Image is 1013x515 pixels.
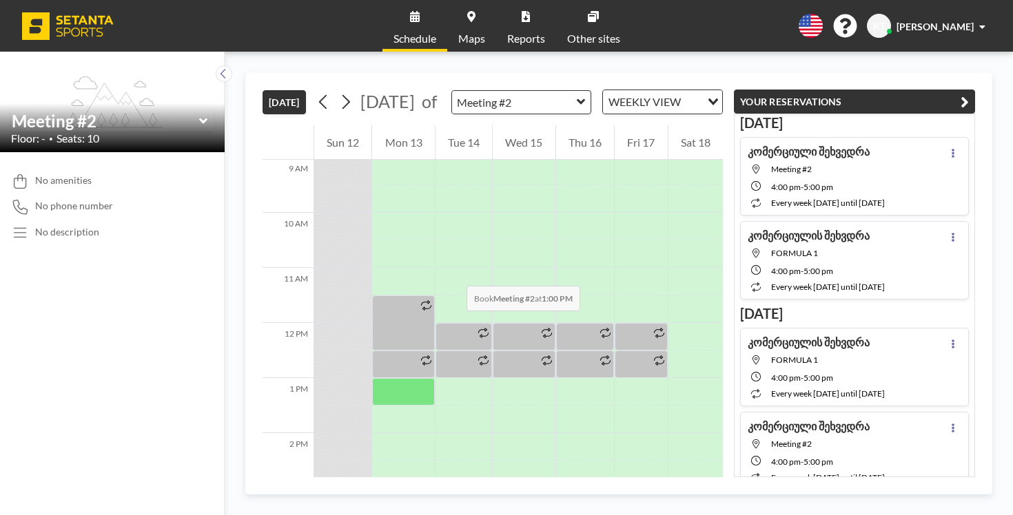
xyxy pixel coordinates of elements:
[436,125,492,160] div: Tue 14
[57,132,99,145] span: Seats: 10
[556,125,614,160] div: Thu 16
[771,282,885,292] span: every week [DATE] until [DATE]
[804,182,833,192] span: 5:00 PM
[771,198,885,208] span: every week [DATE] until [DATE]
[372,125,434,160] div: Mon 13
[771,372,801,383] span: 4:00 PM
[748,145,870,158] h4: კომერციული შეხვედრა
[734,90,975,114] button: YOUR RESERVATIONS
[897,21,974,32] span: [PERSON_NAME]
[801,456,804,467] span: -
[35,200,113,212] span: No phone number
[771,439,812,449] span: Meeting #2
[458,33,485,44] span: Maps
[771,456,801,467] span: 4:00 PM
[263,90,306,114] button: [DATE]
[873,20,886,32] span: KT
[804,456,833,467] span: 5:00 PM
[263,268,314,323] div: 11 AM
[542,293,573,304] b: 1:00 PM
[263,213,314,268] div: 10 AM
[771,164,812,174] span: Meeting #2
[740,114,969,132] h3: [DATE]
[12,111,199,131] input: Meeting #2
[263,323,314,378] div: 12 PM
[35,226,99,238] div: No description
[801,182,804,192] span: -
[771,472,885,483] span: every week [DATE] until [DATE]
[467,286,580,311] span: Book at
[771,182,801,192] span: 4:00 PM
[603,90,722,114] div: Search for option
[771,266,801,276] span: 4:00 PM
[393,33,436,44] span: Schedule
[11,132,45,145] span: Floor: -
[668,125,723,160] div: Sat 18
[263,433,314,488] div: 2 PM
[493,125,555,160] div: Wed 15
[507,33,545,44] span: Reports
[22,12,114,40] img: organization-logo
[493,293,535,304] b: Meeting #2
[49,134,53,143] span: •
[771,355,818,365] span: FORMULA 1
[771,388,885,399] span: every week [DATE] until [DATE]
[615,125,667,160] div: Fri 17
[804,266,833,276] span: 5:00 PM
[748,229,870,242] h4: კომერციულის შეხვდრა
[35,174,92,187] span: No amenities
[740,305,969,322] h3: [DATE]
[804,372,833,383] span: 5:00 PM
[748,419,870,433] h4: კომერციული შეხვედრა
[263,378,314,433] div: 1 PM
[801,266,804,276] span: -
[360,91,415,112] span: [DATE]
[606,93,684,111] span: WEEKLY VIEW
[452,91,577,114] input: Meeting #2
[314,125,371,160] div: Sun 12
[771,248,818,258] span: FORMULA 1
[748,335,870,349] h4: კომერციულის შეხვდრა
[567,33,620,44] span: Other sites
[263,158,314,213] div: 9 AM
[422,91,437,112] span: of
[801,372,804,383] span: -
[685,93,699,111] input: Search for option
